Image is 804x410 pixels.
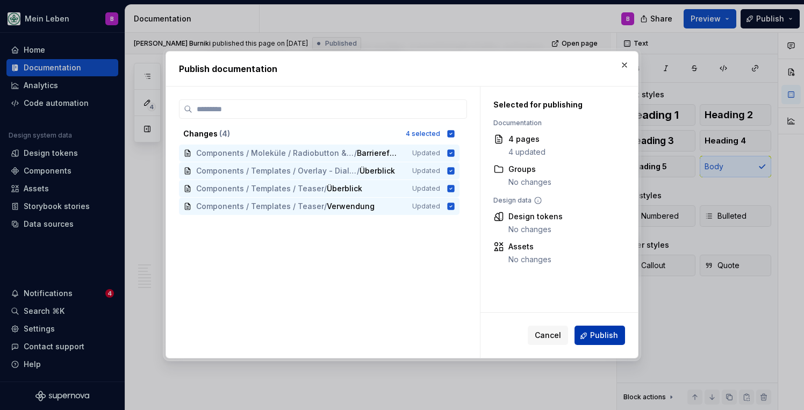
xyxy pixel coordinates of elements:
[196,166,357,176] span: Components / Templates / Overlay - Dialog
[508,177,551,188] div: No changes
[219,129,230,138] span: ( 4 )
[357,166,360,176] span: /
[327,183,362,194] span: Überblick
[508,241,551,252] div: Assets
[575,326,625,346] button: Publish
[493,196,620,205] div: Design data
[508,147,545,157] div: 4 updated
[183,128,399,139] div: Changes
[493,119,620,127] div: Documentation
[179,62,625,75] h2: Publish documentation
[196,148,354,159] span: Components / Moleküle / Radiobutton & Radiobutton Group
[360,166,395,176] span: Überblick
[354,148,357,159] span: /
[412,167,440,175] span: Updated
[324,183,327,194] span: /
[493,99,620,110] div: Selected for publishing
[508,211,563,222] div: Design tokens
[528,326,568,346] button: Cancel
[357,148,397,159] span: Barrierefreiheit
[508,254,551,265] div: No changes
[508,134,545,145] div: 4 pages
[508,164,551,175] div: Groups
[508,224,563,235] div: No changes
[406,130,440,138] div: 4 selected
[196,201,324,212] span: Components / Templates / Teaser
[412,149,440,157] span: Updated
[590,330,618,341] span: Publish
[535,330,561,341] span: Cancel
[324,201,327,212] span: /
[412,184,440,193] span: Updated
[327,201,375,212] span: Verwendung
[196,183,324,194] span: Components / Templates / Teaser
[412,202,440,211] span: Updated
